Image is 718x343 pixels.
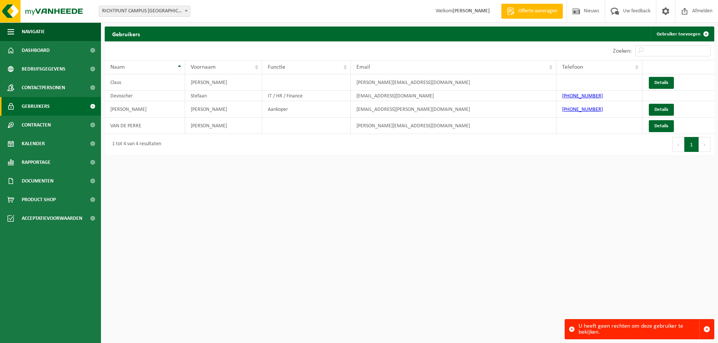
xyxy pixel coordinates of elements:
span: Contactpersonen [22,78,65,97]
strong: [PERSON_NAME] [452,8,490,14]
span: Voornaam [191,64,216,70]
td: Aankoper [262,101,351,118]
span: Telefoon [562,64,583,70]
td: [PERSON_NAME] [185,101,262,118]
a: Details [649,77,674,89]
td: Stefaan [185,91,262,101]
span: Functie [268,64,285,70]
td: Devisscher [105,91,185,101]
span: Bedrijfsgegevens [22,60,65,78]
a: [PHONE_NUMBER] [562,93,603,99]
span: Dashboard [22,41,50,60]
span: Contracten [22,116,51,134]
span: Offerte aanvragen [516,7,559,15]
button: Previous [672,137,684,152]
span: RICHTPUNT CAMPUS OUDENAARDE [99,6,190,16]
button: 1 [684,137,699,152]
a: Gebruiker toevoegen [651,26,714,41]
a: [PHONE_NUMBER] [562,107,603,112]
span: Kalender [22,134,45,153]
span: Navigatie [22,22,45,41]
span: Documenten [22,172,53,190]
td: [PERSON_NAME][EMAIL_ADDRESS][DOMAIN_NAME] [351,118,556,134]
td: [PERSON_NAME][EMAIL_ADDRESS][DOMAIN_NAME] [351,74,556,91]
td: [EMAIL_ADDRESS][DOMAIN_NAME] [351,91,556,101]
span: Product Shop [22,190,56,209]
td: [PERSON_NAME] [105,101,185,118]
div: 1 tot 4 van 4 resultaten [108,138,161,151]
span: RICHTPUNT CAMPUS OUDENAARDE [99,6,190,17]
span: Rapportage [22,153,50,172]
a: Details [649,120,674,132]
span: Naam [110,64,125,70]
td: [PERSON_NAME] [185,118,262,134]
span: Email [356,64,370,70]
td: Claus [105,74,185,91]
td: VAN DE PERRE [105,118,185,134]
a: Offerte aanvragen [501,4,563,19]
td: [EMAIL_ADDRESS][PERSON_NAME][DOMAIN_NAME] [351,101,556,118]
button: Next [699,137,711,152]
span: Gebruikers [22,97,50,116]
div: U heeft geen rechten om deze gebruiker te bekijken. [579,319,699,339]
td: IT / HR / Finance [262,91,351,101]
td: [PERSON_NAME] [185,74,262,91]
h2: Gebruikers [105,26,147,41]
span: Acceptatievoorwaarden [22,209,82,228]
a: Details [649,104,674,116]
label: Zoeken: [613,48,632,54]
